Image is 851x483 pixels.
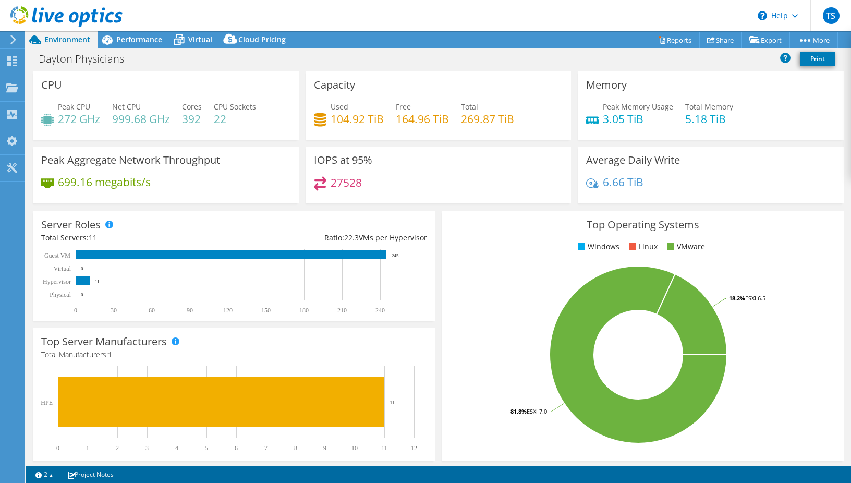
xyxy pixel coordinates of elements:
[116,444,119,452] text: 2
[41,79,62,91] h3: CPU
[331,177,362,188] h4: 27528
[626,241,658,252] li: Linux
[182,102,202,112] span: Cores
[586,79,627,91] h3: Memory
[450,219,836,231] h3: Top Operating Systems
[235,444,238,452] text: 6
[238,34,286,44] span: Cloud Pricing
[261,307,271,314] text: 150
[44,34,90,44] span: Environment
[41,232,234,244] div: Total Servers:
[214,113,256,125] h4: 22
[392,253,399,258] text: 245
[650,32,700,48] a: Reports
[58,102,90,112] span: Peak CPU
[351,444,358,452] text: 10
[344,233,359,243] span: 22.3
[145,444,149,452] text: 3
[149,307,155,314] text: 60
[28,468,60,481] a: 2
[223,307,233,314] text: 120
[81,292,83,297] text: 0
[699,32,742,48] a: Share
[823,7,840,24] span: TS
[89,233,97,243] span: 11
[111,307,117,314] text: 30
[56,444,59,452] text: 0
[182,113,202,125] h4: 392
[390,399,395,405] text: 11
[800,52,835,66] a: Print
[664,241,705,252] li: VMware
[214,102,256,112] span: CPU Sockets
[603,102,673,112] span: Peak Memory Usage
[323,444,326,452] text: 9
[375,307,385,314] text: 240
[381,444,387,452] text: 11
[789,32,838,48] a: More
[188,34,212,44] span: Virtual
[41,219,101,231] h3: Server Roles
[41,349,427,360] h4: Total Manufacturers:
[264,444,268,452] text: 7
[34,53,140,65] h1: Dayton Physicians
[58,176,151,188] h4: 699.16 megabits/s
[187,307,193,314] text: 90
[586,154,680,166] h3: Average Daily Write
[337,307,347,314] text: 210
[603,113,673,125] h4: 3.05 TiB
[41,336,167,347] h3: Top Server Manufacturers
[758,11,767,20] svg: \n
[74,307,77,314] text: 0
[234,232,427,244] div: Ratio: VMs per Hypervisor
[86,444,89,452] text: 1
[314,154,372,166] h3: IOPS at 95%
[685,102,733,112] span: Total Memory
[50,291,71,298] text: Physical
[54,265,71,272] text: Virtual
[112,102,141,112] span: Net CPU
[510,407,527,415] tspan: 81.8%
[461,113,514,125] h4: 269.87 TiB
[58,113,100,125] h4: 272 GHz
[745,294,765,302] tspan: ESXi 6.5
[299,307,309,314] text: 180
[331,102,348,112] span: Used
[411,444,417,452] text: 12
[396,102,411,112] span: Free
[729,294,745,302] tspan: 18.2%
[527,407,547,415] tspan: ESXi 7.0
[95,279,100,284] text: 11
[41,154,220,166] h3: Peak Aggregate Network Throughput
[116,34,162,44] span: Performance
[396,113,449,125] h4: 164.96 TiB
[603,176,643,188] h4: 6.66 TiB
[205,444,208,452] text: 5
[575,241,619,252] li: Windows
[108,349,112,359] span: 1
[41,399,53,406] text: HPE
[314,79,355,91] h3: Capacity
[294,444,297,452] text: 8
[81,266,83,271] text: 0
[44,252,70,259] text: Guest VM
[175,444,178,452] text: 4
[60,468,121,481] a: Project Notes
[741,32,790,48] a: Export
[461,102,478,112] span: Total
[112,113,170,125] h4: 999.68 GHz
[685,113,733,125] h4: 5.18 TiB
[331,113,384,125] h4: 104.92 TiB
[43,278,71,285] text: Hypervisor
